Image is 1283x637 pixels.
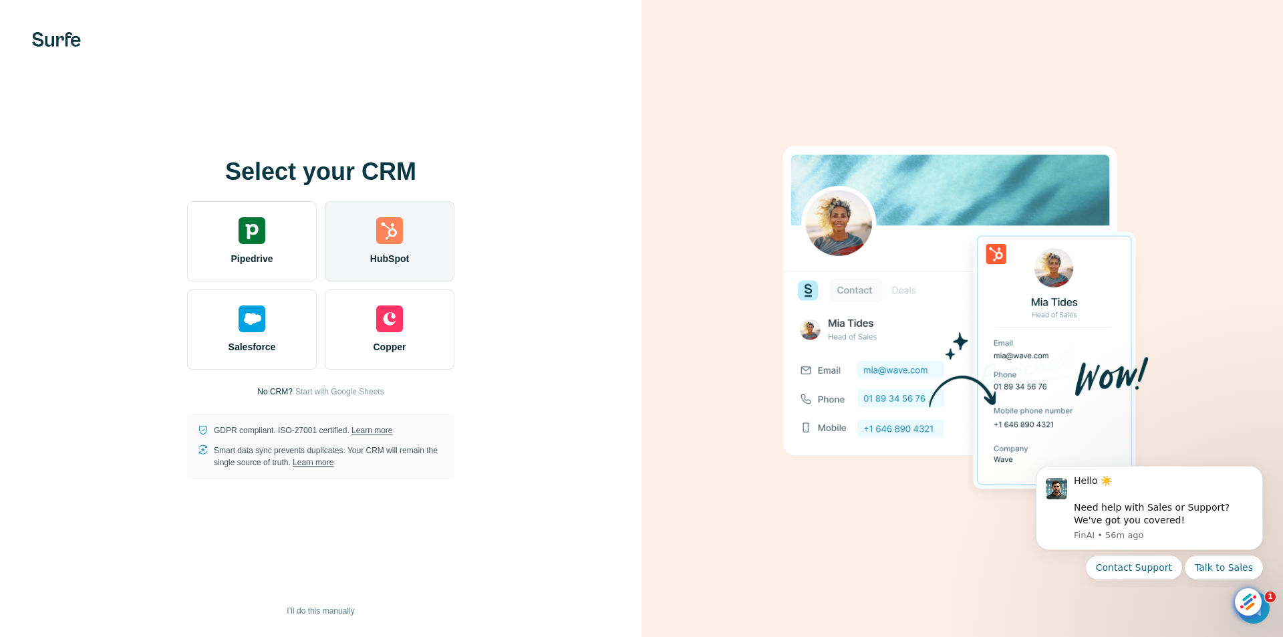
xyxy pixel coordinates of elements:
[214,444,444,469] p: Smart data sync prevents duplicates. Your CRM will remain the single source of truth.
[229,340,276,354] span: Salesforce
[775,125,1149,513] img: HUBSPOT image
[277,601,364,621] button: I’ll do this manually
[239,305,265,332] img: salesforce's logo
[257,386,293,398] p: No CRM?
[1016,454,1283,588] iframe: Intercom notifications message
[351,426,392,435] a: Learn more
[1265,592,1276,602] span: 1
[231,252,273,265] span: Pipedrive
[374,340,406,354] span: Copper
[370,252,409,265] span: HubSpot
[214,424,392,436] p: GDPR compliant. ISO-27001 certified.
[376,217,403,244] img: hubspot's logo
[239,217,265,244] img: pipedrive's logo
[295,386,384,398] button: Start with Google Sheets
[287,605,354,617] span: I’ll do this manually
[187,158,454,185] h1: Select your CRM
[32,32,81,47] img: Surfe's logo
[376,305,403,332] img: copper's logo
[293,458,333,467] a: Learn more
